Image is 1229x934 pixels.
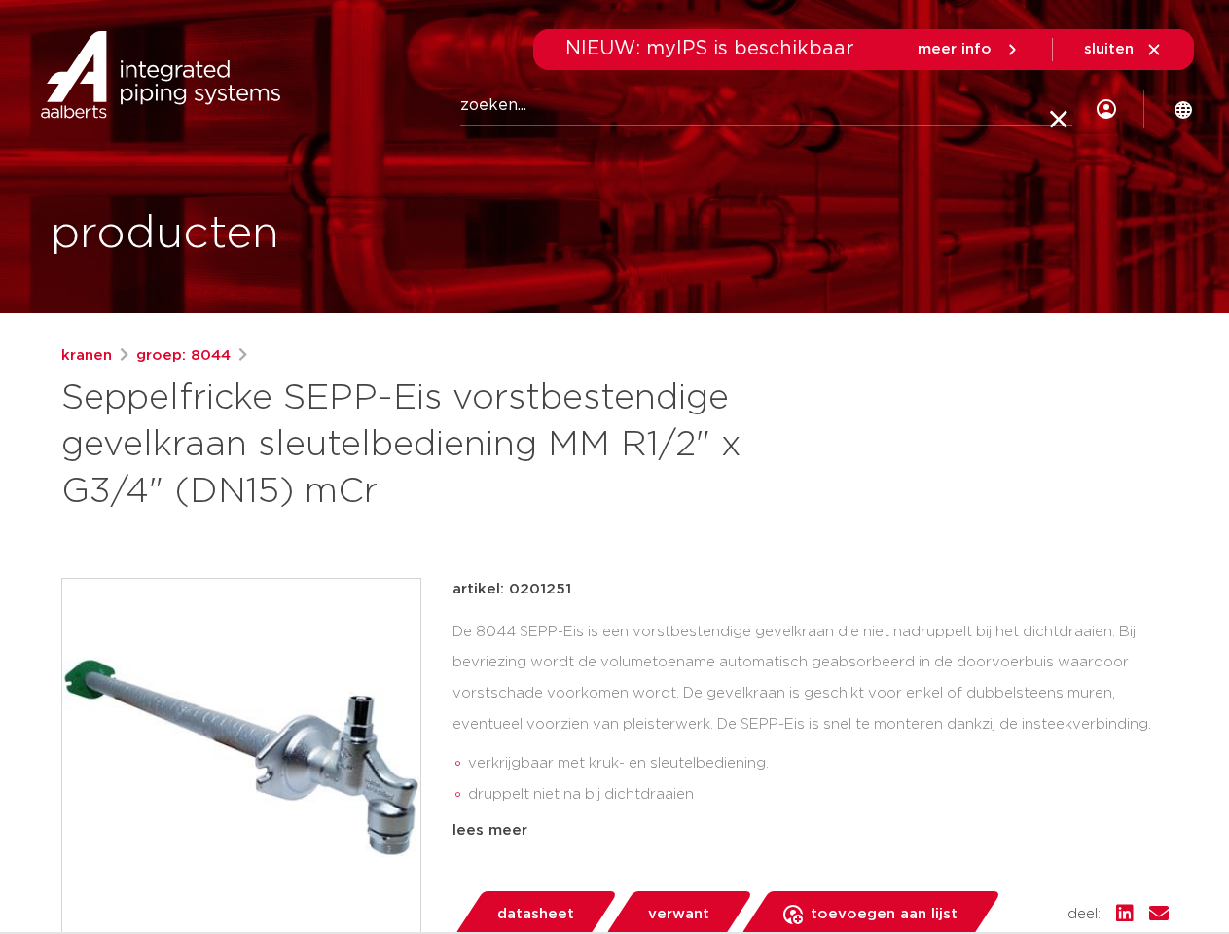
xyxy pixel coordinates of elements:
a: meer info [918,41,1021,58]
span: toevoegen aan lijst [811,899,958,930]
span: deel: [1067,903,1101,926]
span: sluiten [1084,42,1134,56]
li: druppelt niet na bij dichtdraaien [468,779,1169,810]
span: datasheet [497,899,574,930]
div: lees meer [452,819,1169,843]
div: De 8044 SEPP-Eis is een vorstbestendige gevelkraan die niet nadruppelt bij het dichtdraaien. Bij ... [452,617,1169,811]
a: groep: 8044 [136,344,231,368]
span: meer info [918,42,992,56]
li: verkrijgbaar met kruk- en sleutelbediening. [468,748,1169,779]
a: kranen [61,344,112,368]
h1: producten [51,203,279,266]
span: verwant [648,899,709,930]
div: my IPS [1097,70,1116,149]
a: sluiten [1084,41,1163,58]
p: artikel: 0201251 [452,578,571,601]
input: zoeken... [460,87,1072,126]
li: eenvoudige en snelle montage dankzij insteekverbinding [468,810,1169,842]
h1: Seppelfricke SEPP-Eis vorstbestendige gevelkraan sleutelbediening MM R1/2" x G3/4" (DN15) mCr [61,376,792,516]
span: NIEUW: myIPS is beschikbaar [565,39,854,58]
